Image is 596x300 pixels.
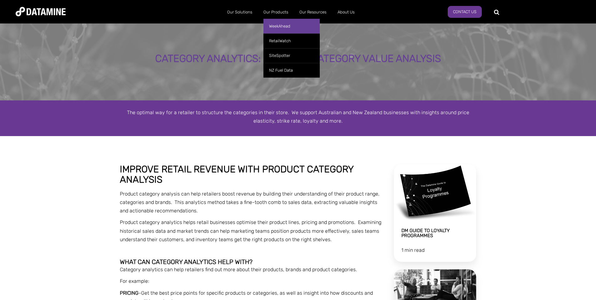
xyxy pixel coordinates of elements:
img: Datamine [16,7,66,16]
a: NZ Fuel Data [263,63,320,78]
a: SiteSpotter [263,48,320,63]
a: Our Products [258,4,294,20]
div: Category Analytics: Product Category Value Analysis [68,53,528,64]
span: Category analytics can help retailers find out more about their products, brands and product cate... [120,267,357,272]
span: Improve retail revenue with product category analysis [120,164,354,185]
span: - [120,290,141,296]
a: Contact us [448,6,482,18]
p: The optimal way for a retailer to structure the categories in their store. We support Australian ... [120,108,476,125]
a: WeekAhead [263,19,320,33]
a: About Us [332,4,360,20]
span: What can category analytics help with? [120,258,252,266]
a: Our Solutions [222,4,258,20]
span: Product category analysis can help retailers boost revenue by building their understanding of the... [120,191,380,214]
a: RetailWatch [263,33,320,48]
a: Our Resources [294,4,332,20]
span: PRICING [120,290,139,296]
span: Product category analytics helps retail businesses optimise their product lines, pricing and prom... [120,219,381,242]
span: For example: [120,278,149,284]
